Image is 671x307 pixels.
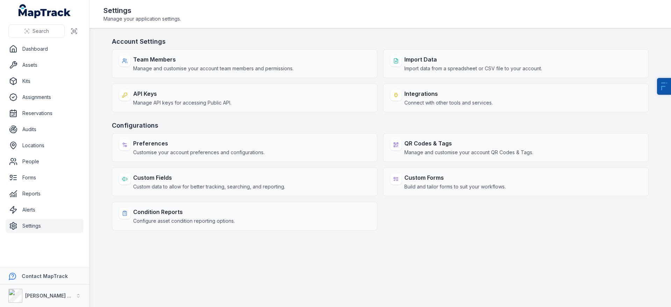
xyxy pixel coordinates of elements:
[133,55,294,64] strong: Team Members
[6,90,84,104] a: Assignments
[103,6,181,15] h2: Settings
[383,49,649,78] a: Import DataImport data from a spreadsheet or CSV file to your account.
[6,74,84,88] a: Kits
[404,139,533,148] strong: QR Codes & Tags
[6,58,84,72] a: Assets
[6,138,84,152] a: Locations
[6,122,84,136] a: Audits
[133,139,265,148] strong: Preferences
[6,219,84,233] a: Settings
[112,167,377,196] a: Custom FieldsCustom data to allow for better tracking, searching, and reporting.
[383,133,649,162] a: QR Codes & TagsManage and customise your account QR Codes & Tags.
[133,149,265,156] span: Customise your account preferences and configurations.
[383,167,649,196] a: Custom FormsBuild and tailor forms to suit your workflows.
[6,42,84,56] a: Dashboard
[19,4,71,18] a: MapTrack
[112,37,649,47] h3: Account Settings
[404,90,493,98] strong: Integrations
[133,217,235,224] span: Configure asset condition reporting options.
[8,24,65,38] button: Search
[6,187,84,201] a: Reports
[383,84,649,112] a: IntegrationsConnect with other tools and services.
[404,99,493,106] span: Connect with other tools and services.
[133,173,285,182] strong: Custom Fields
[133,99,231,106] span: Manage API keys for accessing Public API.
[25,293,74,299] strong: [PERSON_NAME] Air
[112,133,377,162] a: PreferencesCustomise your account preferences and configurations.
[404,183,506,190] span: Build and tailor forms to suit your workflows.
[133,65,294,72] span: Manage and customise your account team members and permissions.
[6,203,84,217] a: Alerts
[404,149,533,156] span: Manage and customise your account QR Codes & Tags.
[6,171,84,185] a: Forms
[404,55,542,64] strong: Import Data
[6,155,84,169] a: People
[133,90,231,98] strong: API Keys
[6,106,84,120] a: Reservations
[133,208,235,216] strong: Condition Reports
[112,49,377,78] a: Team MembersManage and customise your account team members and permissions.
[33,28,49,35] span: Search
[112,121,649,130] h3: Configurations
[112,84,377,112] a: API KeysManage API keys for accessing Public API.
[22,273,68,279] strong: Contact MapTrack
[404,65,542,72] span: Import data from a spreadsheet or CSV file to your account.
[112,202,377,230] a: Condition ReportsConfigure asset condition reporting options.
[404,173,506,182] strong: Custom Forms
[133,183,285,190] span: Custom data to allow for better tracking, searching, and reporting.
[103,15,181,22] span: Manage your application settings.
